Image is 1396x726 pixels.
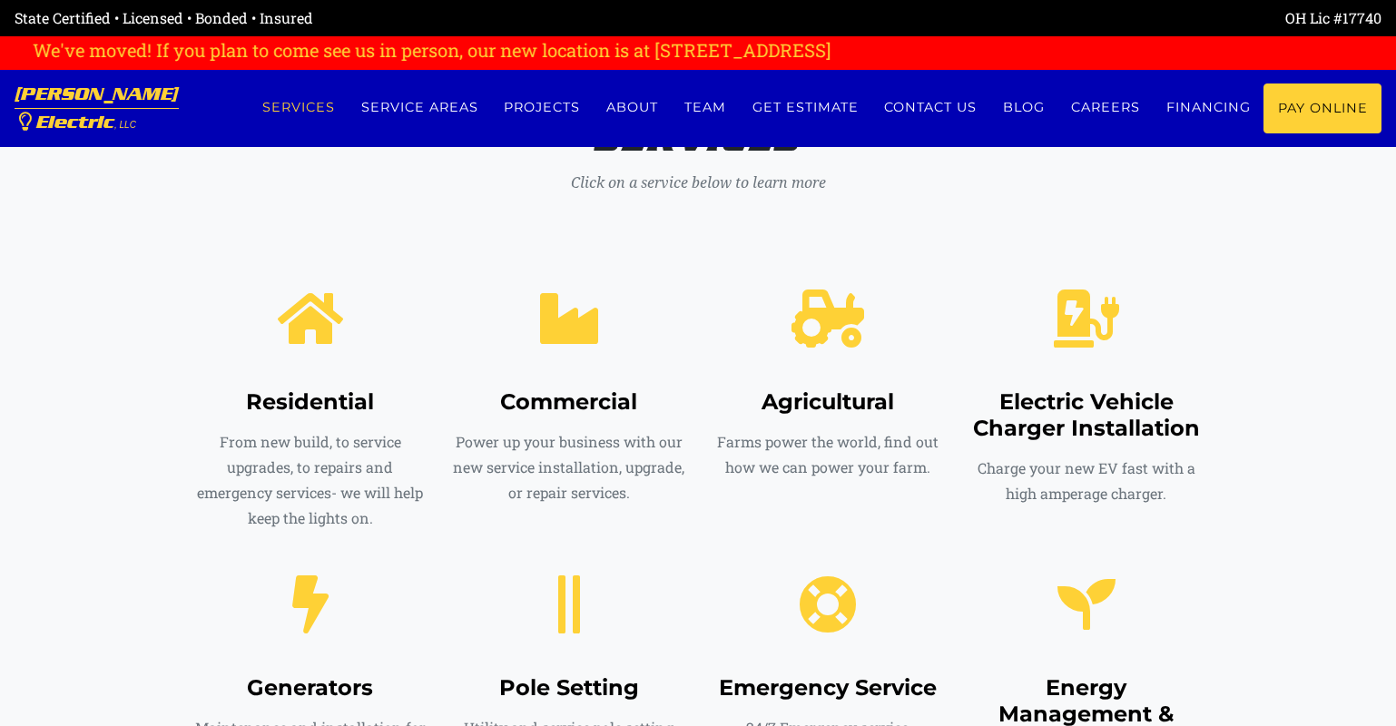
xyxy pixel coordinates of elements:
p: Charge your new EV fast with a high amperage charger. [970,456,1202,506]
a: [PERSON_NAME] Electric, LLC [15,70,179,147]
h4: Pole Setting [453,675,684,701]
a: Service Areas [348,83,491,132]
p: Farms power the world, find out how we can power your farm. [712,429,943,480]
h4: Generators [194,675,426,701]
a: Blog [990,83,1058,132]
a: Electric Vehicle Charger Installation Charge your new EV fast with a high amperage charger. [970,306,1202,505]
p: Power up your business with our new service installation, upgrade, or repair services. [453,429,684,505]
a: Projects [491,83,594,132]
a: Services [249,83,348,132]
a: Get estimate [739,83,871,132]
span: , LLC [114,120,136,130]
h3: Click on a service below to learn more [194,174,1202,191]
a: Contact us [871,83,990,132]
h4: Electric Vehicle Charger Installation [970,389,1202,442]
h4: Residential [194,389,426,416]
a: Financing [1153,83,1263,132]
a: Team [672,83,740,132]
a: Careers [1058,83,1154,132]
a: Pay Online [1263,83,1381,133]
a: Commercial Power up your business with our new service installation, upgrade, or repair services. [453,306,684,505]
a: Agricultural Farms power the world, find out how we can power your farm. [712,306,943,480]
h4: Commercial [453,389,684,416]
div: OH Lic #17740 [698,7,1381,29]
a: Residential From new build, to service upgrades, to repairs and emergency services- we will help ... [194,306,426,531]
div: State Certified • Licensed • Bonded • Insured [15,7,698,29]
h4: Emergency Service [712,675,943,701]
p: From new build, to service upgrades, to repairs and emergency services- we will help keep the lig... [194,429,426,531]
h4: Agricultural [712,389,943,416]
a: About [594,83,672,132]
